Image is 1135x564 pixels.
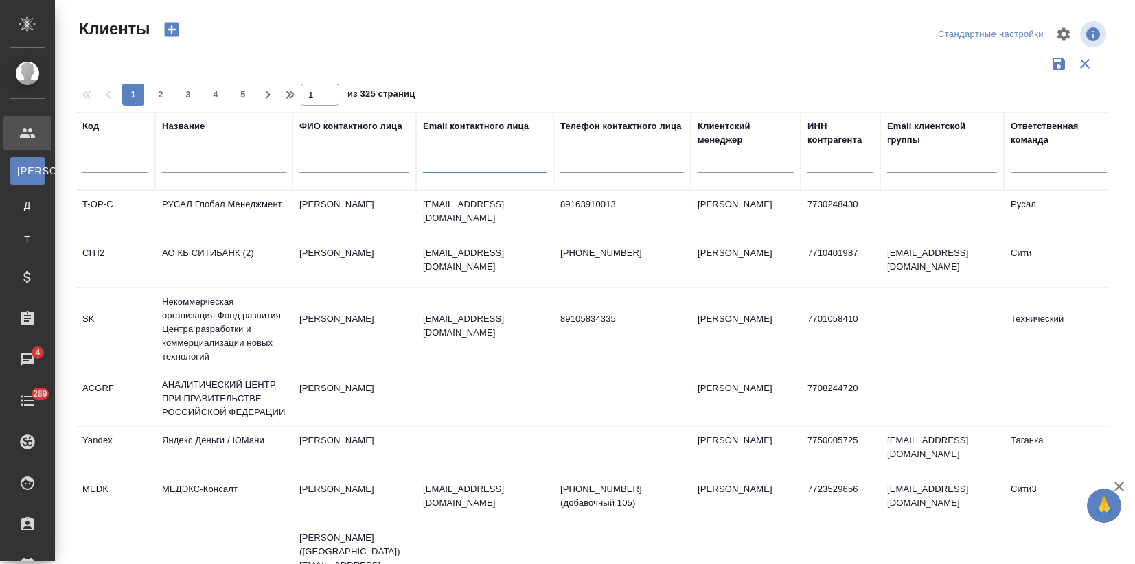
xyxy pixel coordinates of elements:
[76,18,150,40] span: Клиенты
[17,164,38,178] span: [PERSON_NAME]
[1080,21,1109,47] span: Посмотреть информацию
[155,475,293,524] td: МЕДЭКС-Консалт
[423,198,547,225] p: [EMAIL_ADDRESS][DOMAIN_NAME]
[423,246,547,274] p: [EMAIL_ADDRESS][DOMAIN_NAME]
[1072,51,1098,77] button: Сбросить фильтры
[423,482,547,510] p: [EMAIL_ADDRESS][DOMAIN_NAME]
[423,119,529,133] div: Email контактного лица
[1011,119,1107,147] div: Ответственная команда
[3,342,51,377] a: 4
[801,305,880,353] td: 7701058410
[1087,489,1121,523] button: 🙏
[1004,427,1114,475] td: Таганка
[347,86,415,106] span: из 325 страниц
[698,119,794,147] div: Клиентский менеджер
[801,191,880,239] td: 7730248430
[205,84,227,106] button: 4
[691,191,801,239] td: [PERSON_NAME]
[801,427,880,475] td: 7750005725
[560,246,684,260] p: [PHONE_NUMBER]
[807,119,873,147] div: ИНН контрагента
[76,427,155,475] td: Yandex
[560,198,684,211] p: 89163910013
[293,375,416,423] td: [PERSON_NAME]
[3,384,51,418] a: 289
[10,157,45,185] a: [PERSON_NAME]
[17,233,38,246] span: Т
[880,427,1004,475] td: [EMAIL_ADDRESS][DOMAIN_NAME]
[880,475,1004,524] td: [EMAIL_ADDRESS][DOMAIN_NAME]
[10,191,45,219] a: Д
[801,475,880,524] td: 7723529656
[293,475,416,524] td: [PERSON_NAME]
[293,305,416,353] td: [PERSON_NAME]
[76,475,155,524] td: MEDK
[801,375,880,423] td: 7708244720
[155,371,293,426] td: АНАЛИТИЧЕСКИЙ ЦЕНТР ПРИ ПРАВИТЕЛЬСТВЕ РОССИЙСКОЙ ФЕДЕРАЦИИ
[155,239,293,287] td: АО КБ СИТИБАНК (2)
[232,84,254,106] button: 5
[299,119,402,133] div: ФИО контактного лица
[801,239,880,287] td: 7710401987
[293,191,416,239] td: [PERSON_NAME]
[880,239,1004,287] td: [EMAIL_ADDRESS][DOMAIN_NAME]
[205,88,227,102] span: 4
[1004,475,1114,524] td: Сити3
[423,312,547,340] p: [EMAIL_ADDRESS][DOMAIN_NAME]
[155,191,293,239] td: РУСАЛ Глобал Менеджмент
[76,239,155,287] td: CITI2
[177,84,199,106] button: 3
[150,84,172,106] button: 2
[691,239,801,287] td: [PERSON_NAME]
[25,387,56,401] span: 289
[1046,51,1072,77] button: Сохранить фильтры
[1004,191,1114,239] td: Русал
[1004,305,1114,353] td: Технический
[155,288,293,371] td: Некоммерческая организация Фонд развития Центра разработки и коммерциализации новых технологий
[560,119,682,133] div: Телефон контактного лица
[82,119,99,133] div: Код
[887,119,997,147] div: Email клиентской группы
[177,88,199,102] span: 3
[232,88,254,102] span: 5
[1092,491,1116,520] span: 🙏
[691,375,801,423] td: [PERSON_NAME]
[150,88,172,102] span: 2
[76,305,155,353] td: SK
[27,346,48,360] span: 4
[155,18,188,41] button: Создать
[691,427,801,475] td: [PERSON_NAME]
[76,191,155,239] td: T-OP-C
[1004,239,1114,287] td: Сити
[76,375,155,423] td: ACGRF
[293,239,416,287] td: [PERSON_NAME]
[10,226,45,253] a: Т
[935,24,1047,45] div: split button
[560,312,684,326] p: 89105834335
[691,305,801,353] td: [PERSON_NAME]
[293,427,416,475] td: [PERSON_NAME]
[691,475,801,524] td: [PERSON_NAME]
[1047,18,1080,51] span: Настроить таблицу
[560,482,684,510] p: [PHONE_NUMBER] (добавочный 105)
[155,427,293,475] td: Яндекс Деньги / ЮМани
[17,198,38,212] span: Д
[162,119,205,133] div: Название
